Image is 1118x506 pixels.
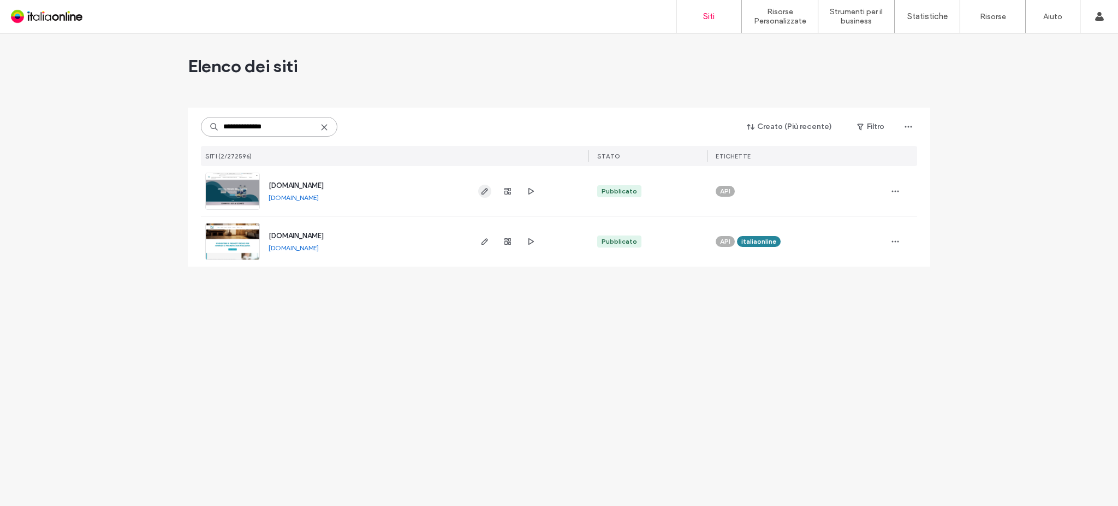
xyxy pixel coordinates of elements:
[269,193,319,202] a: [DOMAIN_NAME]
[597,152,621,160] span: STATO
[602,186,637,196] div: Pubblicato
[720,186,730,196] span: API
[188,55,298,77] span: Elenco dei siti
[1043,12,1062,21] label: Aiuto
[602,237,637,246] div: Pubblicato
[24,8,50,17] span: Aiuto
[907,11,948,21] label: Statistiche
[716,152,751,160] span: ETICHETTE
[720,237,730,246] span: API
[818,7,894,26] label: Strumenti per il business
[269,244,319,252] a: [DOMAIN_NAME]
[846,118,895,136] button: Filtro
[205,152,252,160] span: SITI (2/272596)
[741,237,776,246] span: italiaonline
[703,11,715,21] label: Siti
[269,181,324,190] a: [DOMAIN_NAME]
[738,118,842,136] button: Creato (Più recente)
[269,232,324,240] a: [DOMAIN_NAME]
[980,12,1006,21] label: Risorse
[742,7,818,26] label: Risorse Personalizzate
